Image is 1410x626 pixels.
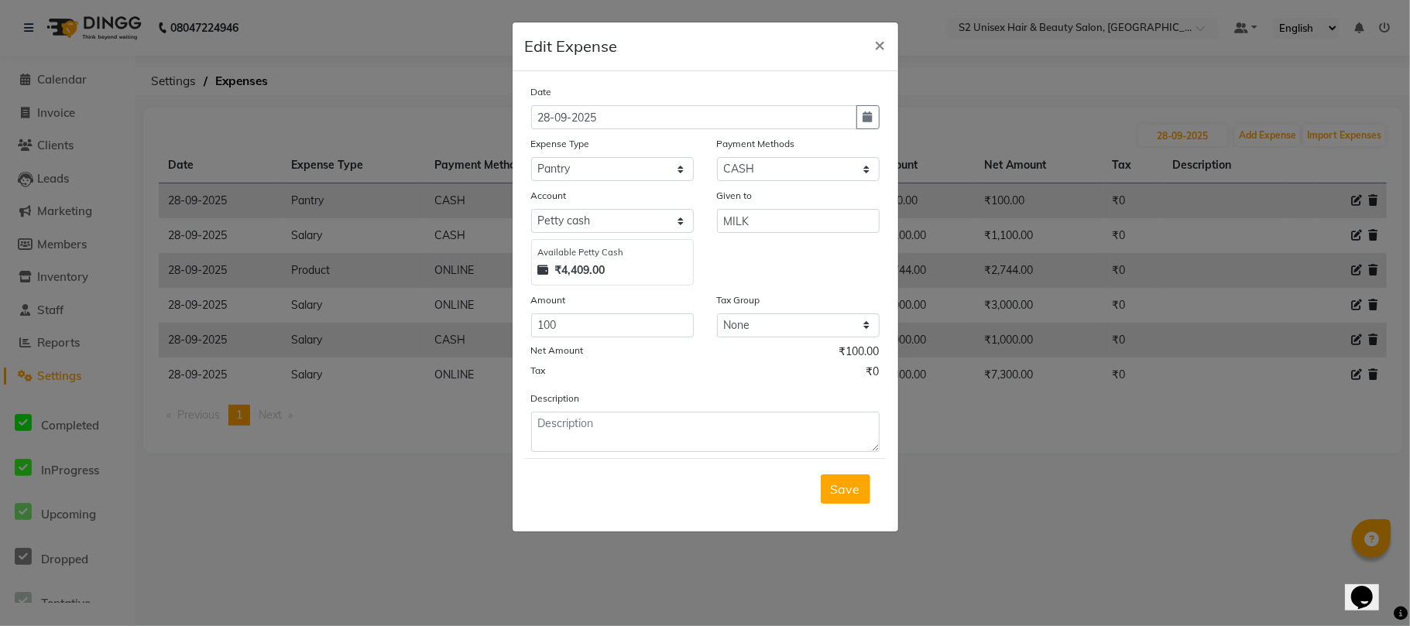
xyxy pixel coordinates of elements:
[821,474,870,504] button: Save
[863,22,898,66] button: Close
[875,32,886,56] span: ×
[831,481,860,497] span: Save
[531,344,584,357] label: Net Amount
[531,137,590,151] label: Expense Type
[555,262,606,279] strong: ₹4,409.00
[866,364,880,384] span: ₹0
[1345,564,1395,611] iframe: chat widget
[531,85,552,99] label: Date
[839,344,880,364] span: ₹100.00
[531,293,566,307] label: Amount
[717,137,795,151] label: Payment Methods
[531,392,580,405] label: Description
[525,35,618,58] h5: Edit Expense
[717,209,880,233] input: Given to
[717,293,760,307] label: Tax Group
[717,189,753,203] label: Given to
[531,364,546,378] label: Tax
[538,246,687,259] div: Available Petty Cash
[531,313,694,337] input: Amount
[531,189,567,203] label: Account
